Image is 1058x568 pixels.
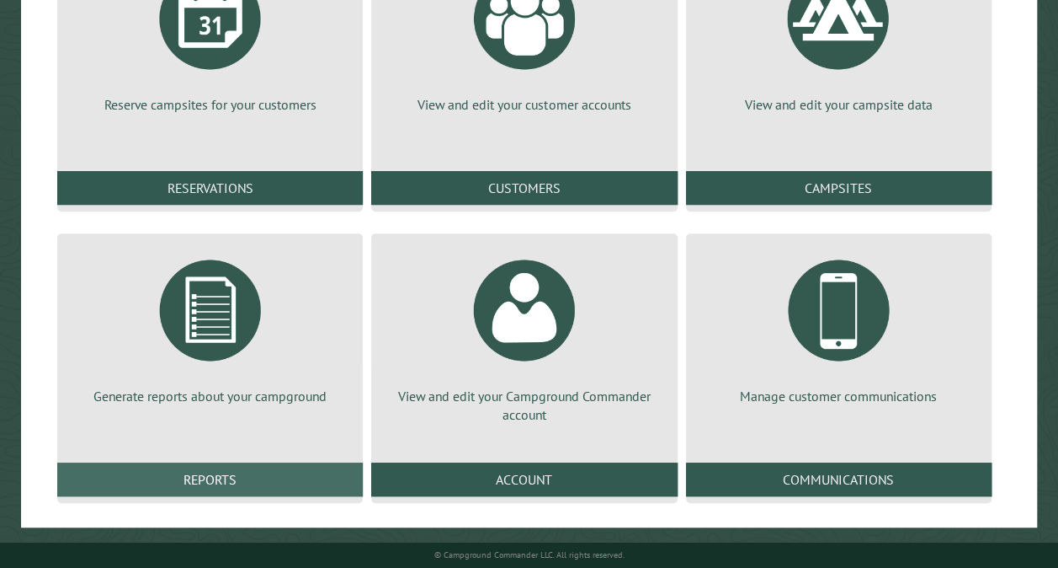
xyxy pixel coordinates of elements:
[57,463,363,496] a: Reports
[391,95,657,114] p: View and edit your customer accounts
[77,247,343,405] a: Generate reports about your campground
[686,171,992,205] a: Campsites
[371,463,677,496] a: Account
[77,95,343,114] p: Reserve campsites for your customers
[391,387,657,425] p: View and edit your Campground Commander account
[77,387,343,405] p: Generate reports about your campground
[57,171,363,205] a: Reservations
[371,171,677,205] a: Customers
[706,247,971,405] a: Manage customer communications
[391,247,657,425] a: View and edit your Campground Commander account
[434,549,625,560] small: © Campground Commander LLC. All rights reserved.
[706,95,971,114] p: View and edit your campsite data
[686,463,992,496] a: Communications
[706,387,971,405] p: Manage customer communications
